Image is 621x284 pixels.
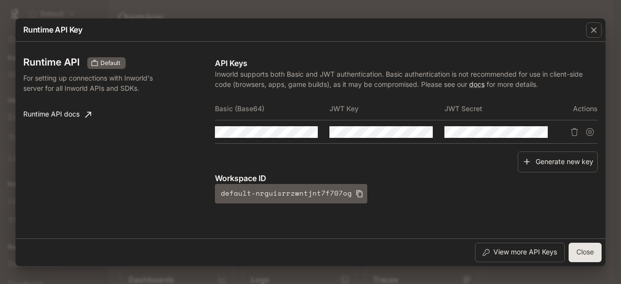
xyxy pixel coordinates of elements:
th: JWT Secret [444,97,559,120]
button: Suspend API key [582,124,598,140]
button: Generate new key [518,151,598,172]
a: docs [469,80,485,88]
p: Workspace ID [215,172,598,184]
button: View more API Keys [475,243,565,262]
p: For setting up connections with Inworld's server for all Inworld APIs and SDKs. [23,73,161,93]
h3: Runtime API [23,57,80,67]
button: default-nrguisrrzwntjnt7f707og [215,184,367,203]
button: Delete API key [567,124,582,140]
a: Runtime API docs [19,105,95,124]
p: Inworld supports both Basic and JWT authentication. Basic authentication is not recommended for u... [215,69,598,89]
p: Runtime API Key [23,24,82,35]
p: API Keys [215,57,598,69]
th: JWT Key [329,97,444,120]
span: Default [97,59,124,67]
th: Actions [559,97,598,120]
button: Close [569,243,602,262]
th: Basic (Base64) [215,97,330,120]
div: These keys will apply to your current workspace only [87,57,126,69]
